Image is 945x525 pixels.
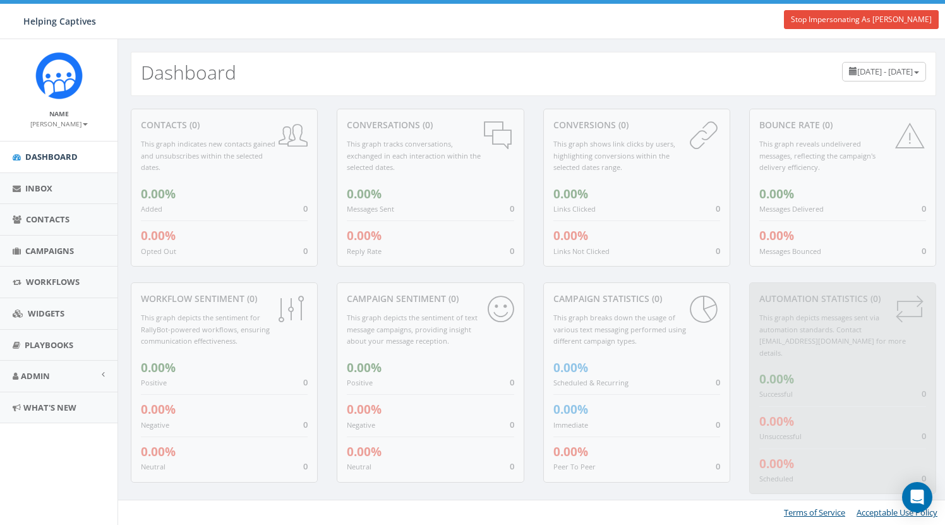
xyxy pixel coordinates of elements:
[141,420,169,430] small: Negative
[716,377,720,388] span: 0
[141,246,176,256] small: Opted Out
[303,461,308,472] span: 0
[347,246,382,256] small: Reply Rate
[759,227,794,244] span: 0.00%
[820,119,833,131] span: (0)
[759,413,794,430] span: 0.00%
[510,203,514,214] span: 0
[553,378,629,387] small: Scheduled & Recurring
[347,119,514,131] div: conversations
[759,313,906,358] small: This graph depicts messages sent via automation standards. Contact [EMAIL_ADDRESS][DOMAIN_NAME] f...
[187,119,200,131] span: (0)
[23,15,96,27] span: Helping Captives
[347,227,382,244] span: 0.00%
[716,461,720,472] span: 0
[303,245,308,256] span: 0
[922,388,926,399] span: 0
[510,245,514,256] span: 0
[26,276,80,287] span: Workflows
[510,419,514,430] span: 0
[553,401,588,418] span: 0.00%
[347,293,514,305] div: Campaign Sentiment
[553,186,588,202] span: 0.00%
[347,139,481,172] small: This graph tracks conversations, exchanged in each interaction within the selected dates.
[35,52,83,99] img: Rally_platform_Icon_1.png
[141,119,308,131] div: contacts
[759,474,793,483] small: Scheduled
[553,293,720,305] div: Campaign Statistics
[141,462,166,471] small: Neutral
[21,370,50,382] span: Admin
[141,139,275,172] small: This graph indicates new contacts gained and unsubscribes within the selected dates.
[616,119,629,131] span: (0)
[759,431,802,441] small: Unsuccessful
[23,402,76,413] span: What's New
[347,378,373,387] small: Positive
[922,245,926,256] span: 0
[25,339,73,351] span: Playbooks
[759,456,794,472] span: 0.00%
[303,203,308,214] span: 0
[347,359,382,376] span: 0.00%
[141,401,176,418] span: 0.00%
[759,204,824,214] small: Messages Delivered
[30,118,88,129] a: [PERSON_NAME]
[141,313,270,346] small: This graph depicts the sentiment for RallyBot-powered workflows, ensuring communication effective...
[759,371,794,387] span: 0.00%
[759,139,876,172] small: This graph reveals undelivered messages, reflecting the campaign's delivery efficiency.
[553,313,686,346] small: This graph breaks down the usage of various text messaging performed using different campaign types.
[759,389,793,399] small: Successful
[25,183,52,194] span: Inbox
[420,119,433,131] span: (0)
[347,186,382,202] span: 0.00%
[26,214,69,225] span: Contacts
[759,246,821,256] small: Messages Bounced
[510,377,514,388] span: 0
[347,462,371,471] small: Neutral
[303,419,308,430] span: 0
[347,401,382,418] span: 0.00%
[141,204,162,214] small: Added
[759,186,794,202] span: 0.00%
[141,444,176,460] span: 0.00%
[510,461,514,472] span: 0
[446,293,459,305] span: (0)
[303,377,308,388] span: 0
[857,507,937,518] a: Acceptable Use Policy
[716,203,720,214] span: 0
[553,420,588,430] small: Immediate
[49,109,69,118] small: Name
[868,293,881,305] span: (0)
[784,10,939,29] a: Stop Impersonating As [PERSON_NAME]
[553,246,610,256] small: Links Not Clicked
[553,139,675,172] small: This graph shows link clicks by users, highlighting conversions within the selected dates range.
[347,313,478,346] small: This graph depicts the sentiment of text message campaigns, providing insight about your message ...
[922,203,926,214] span: 0
[716,245,720,256] span: 0
[902,482,932,512] div: Open Intercom Messenger
[553,119,720,131] div: conversions
[553,227,588,244] span: 0.00%
[553,444,588,460] span: 0.00%
[30,119,88,128] small: [PERSON_NAME]
[25,245,74,256] span: Campaigns
[716,419,720,430] span: 0
[347,204,394,214] small: Messages Sent
[141,359,176,376] span: 0.00%
[244,293,257,305] span: (0)
[553,462,596,471] small: Peer To Peer
[141,62,236,83] h2: Dashboard
[141,378,167,387] small: Positive
[759,119,926,131] div: Bounce Rate
[25,151,78,162] span: Dashboard
[922,430,926,442] span: 0
[857,66,913,77] span: [DATE] - [DATE]
[28,308,64,319] span: Widgets
[347,420,375,430] small: Negative
[784,507,845,518] a: Terms of Service
[922,473,926,484] span: 0
[649,293,662,305] span: (0)
[759,293,926,305] div: Automation Statistics
[141,186,176,202] span: 0.00%
[347,444,382,460] span: 0.00%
